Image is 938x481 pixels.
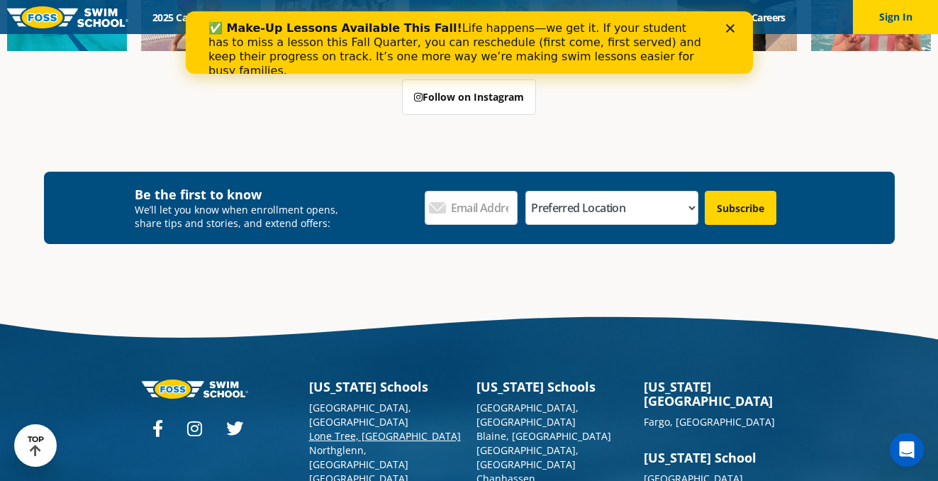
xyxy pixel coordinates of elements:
a: [GEOGRAPHIC_DATA], [GEOGRAPHIC_DATA] [476,401,579,429]
a: Swim Path® Program [289,11,413,24]
a: [GEOGRAPHIC_DATA], [GEOGRAPHIC_DATA] [309,401,411,429]
a: About [PERSON_NAME] [413,11,545,24]
a: Northglenn, [GEOGRAPHIC_DATA] [309,443,408,471]
a: [GEOGRAPHIC_DATA], [GEOGRAPHIC_DATA] [476,443,579,471]
a: Blaine, [GEOGRAPHIC_DATA] [476,429,611,443]
h3: [US_STATE] Schools [476,380,630,394]
a: Schools [229,11,289,24]
h3: [US_STATE] School [644,450,797,465]
a: Swim Like [PERSON_NAME] [545,11,695,24]
img: FOSS Swim School Logo [7,6,128,28]
img: Foss-logo-horizontal-white.svg [142,380,248,399]
input: Email Address [425,191,518,225]
iframe: Intercom live chat [890,433,924,467]
div: TOP [28,435,44,457]
b: ✅ Make-Up Lessons Available This Fall! [23,10,277,23]
a: Follow on Instagram [402,79,536,115]
h3: [US_STATE][GEOGRAPHIC_DATA] [644,380,797,408]
input: Subscribe [705,191,776,225]
a: Fargo, [GEOGRAPHIC_DATA] [644,415,775,429]
div: Close [540,13,554,21]
a: 2025 Calendar [140,11,229,24]
a: Blog [694,11,739,24]
a: Lone Tree, [GEOGRAPHIC_DATA] [309,429,461,443]
a: Careers [739,11,798,24]
h4: Be the first to know [135,186,348,203]
p: We’ll let you know when enrollment opens, share tips and stories, and extend offers: [135,203,348,230]
div: Life happens—we get it. If your student has to miss a lesson this Fall Quarter, you can reschedul... [23,10,522,67]
h3: [US_STATE] Schools [309,380,462,394]
iframe: Intercom live chat banner [186,11,753,74]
